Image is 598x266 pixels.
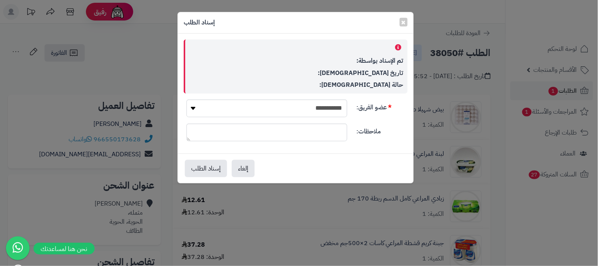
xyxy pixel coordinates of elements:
[356,56,404,66] strong: تم الإسناد بواسطة:
[185,160,227,177] button: إسناد الطلب
[232,160,255,177] button: إلغاء
[353,99,411,112] label: عضو الفريق:
[319,80,404,90] strong: حالة [DEMOGRAPHIC_DATA]:
[401,16,406,28] span: ×
[353,124,411,136] label: ملاحظات:
[318,68,404,78] strong: تاريخ [DEMOGRAPHIC_DATA]:
[400,18,408,26] button: Close
[184,18,215,27] h4: إسناد الطلب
